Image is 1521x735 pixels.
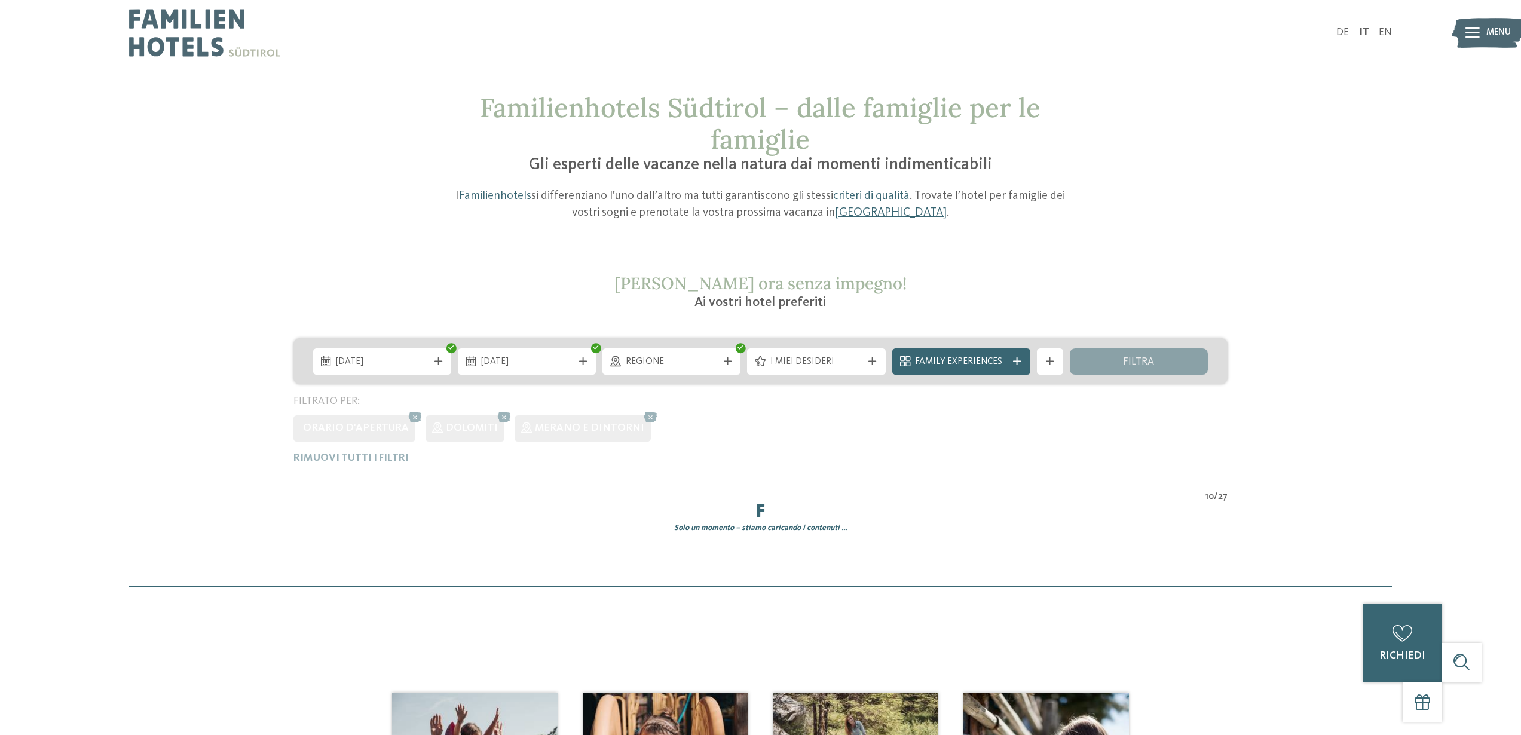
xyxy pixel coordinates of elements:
a: EN [1379,27,1392,38]
span: Gli esperti delle vacanze nella natura dai momenti indimenticabili [529,157,992,173]
span: 27 [1218,491,1228,504]
span: Regione [626,356,718,369]
span: 10 [1205,491,1214,504]
span: [DATE] [481,356,573,369]
a: Familienhotels [459,190,531,202]
a: DE [1336,27,1349,38]
span: [PERSON_NAME] ora senza impegno! [614,272,907,294]
span: Ai vostri hotel preferiti [694,296,826,309]
a: richiedi [1363,604,1442,682]
a: IT [1359,27,1369,38]
span: / [1214,491,1218,504]
span: Menu [1486,26,1511,39]
a: [GEOGRAPHIC_DATA] [835,207,947,219]
span: [DATE] [336,356,428,369]
p: I si differenziano l’uno dall’altro ma tutti garantiscono gli stessi . Trovate l’hotel per famigl... [448,188,1073,221]
span: Familienhotels Südtirol – dalle famiglie per le famiglie [480,91,1040,156]
span: I miei desideri [770,356,862,369]
a: criteri di qualità [833,190,910,202]
span: Family Experiences [915,356,1007,369]
div: Solo un momento – stiamo caricando i contenuti … [283,523,1237,534]
span: richiedi [1379,651,1425,661]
